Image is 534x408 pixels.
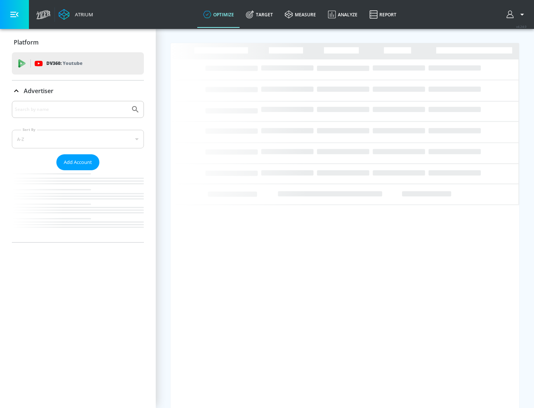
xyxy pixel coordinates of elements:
[14,38,39,46] p: Platform
[12,130,144,148] div: A-Z
[279,1,322,28] a: measure
[12,170,144,242] nav: list of Advertiser
[12,52,144,75] div: DV360: Youtube
[63,59,82,67] p: Youtube
[46,59,82,68] p: DV360:
[363,1,402,28] a: Report
[15,105,127,114] input: Search by name
[12,32,144,53] div: Platform
[240,1,279,28] a: Target
[56,154,99,170] button: Add Account
[59,9,93,20] a: Atrium
[322,1,363,28] a: Analyze
[12,101,144,242] div: Advertiser
[516,24,527,29] span: v 4.24.0
[12,80,144,101] div: Advertiser
[21,127,37,132] label: Sort By
[24,87,53,95] p: Advertiser
[72,11,93,18] div: Atrium
[64,158,92,167] span: Add Account
[197,1,240,28] a: optimize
